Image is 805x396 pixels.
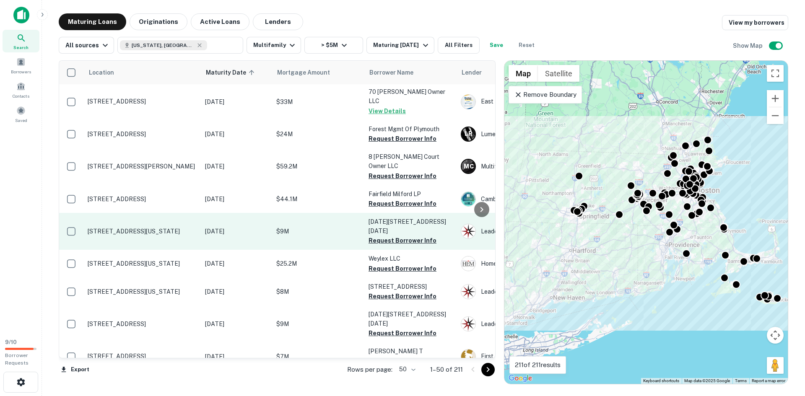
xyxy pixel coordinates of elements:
[205,162,268,171] p: [DATE]
[276,129,360,139] p: $24M
[538,65,579,82] button: Show satellite imagery
[205,319,268,329] p: [DATE]
[461,192,475,206] img: picture
[201,61,272,84] th: Maturity Date
[684,378,730,383] span: Map data ©2025 Google
[369,171,436,181] button: Request Borrower Info
[130,13,187,30] button: Originations
[205,227,268,236] p: [DATE]
[277,67,341,78] span: Mortgage Amount
[722,15,788,30] a: View my borrowers
[461,317,475,331] img: picture
[464,162,473,171] p: M C
[3,30,39,52] a: Search
[369,199,436,209] button: Request Borrower Info
[272,61,364,84] th: Mortgage Amount
[763,302,805,342] iframe: Chat Widget
[364,61,457,84] th: Borrower Name
[5,339,17,345] span: 9 / 10
[483,37,510,54] button: Save your search to get updates of matches that match your search criteria.
[205,97,268,106] p: [DATE]
[369,310,452,328] p: [DATE][STREET_ADDRESS][DATE]
[205,287,268,296] p: [DATE]
[205,129,268,139] p: [DATE]
[366,37,434,54] button: Maturing [DATE]
[205,352,268,361] p: [DATE]
[13,7,29,23] img: capitalize-icon.png
[461,224,587,239] div: Leader Bank
[506,373,534,384] a: Open this area in Google Maps (opens a new window)
[88,288,197,295] p: [STREET_ADDRESS][US_STATE]
[461,256,587,271] div: Hometown Equity Mortgage LLC
[369,106,406,116] button: View Details
[205,259,268,268] p: [DATE]
[59,13,126,30] button: Maturing Loans
[369,189,452,199] p: Fairfield Milford LP
[247,37,301,54] button: Multifamily
[396,363,417,375] div: 50
[509,65,538,82] button: Show street map
[11,68,31,75] span: Borrowers
[461,256,475,271] img: picture
[369,87,452,106] p: 70 [PERSON_NAME] Owner LLC
[88,352,197,360] p: [STREET_ADDRESS]
[3,54,39,77] a: Borrowers
[430,365,463,375] p: 1–50 of 211
[88,163,197,170] p: [STREET_ADDRESS][PERSON_NAME]
[5,352,29,366] span: Borrower Requests
[369,67,413,78] span: Borrower Name
[88,130,197,138] p: [STREET_ADDRESS]
[276,194,360,204] p: $44.1M
[373,40,430,50] div: Maturing [DATE]
[465,129,472,138] p: L R
[3,78,39,101] a: Contacts
[3,103,39,125] a: Saved
[304,37,363,54] button: > $5M
[462,67,482,78] span: Lender
[206,67,257,78] span: Maturity Date
[767,357,784,374] button: Drag Pegman onto the map to open Street View
[506,373,534,384] img: Google
[88,228,197,235] p: [STREET_ADDRESS][US_STATE]
[461,284,587,299] div: Leader Bank
[735,378,747,383] a: Terms (opens in new tab)
[752,378,785,383] a: Report a map error
[191,13,249,30] button: Active Loans
[461,349,475,364] img: picture
[461,159,587,174] div: Multifamily Capital INC
[276,227,360,236] p: $9M
[767,107,784,124] button: Zoom out
[253,13,303,30] button: Lenders
[13,93,29,99] span: Contacts
[461,285,475,299] img: picture
[461,127,587,142] div: Lument Real Estate Capital, LLC
[461,95,475,109] img: picture
[59,363,91,376] button: Export
[504,61,788,384] div: 0 0
[513,37,540,54] button: Reset
[457,61,591,84] th: Lender
[461,316,587,331] div: Leader Bank
[59,37,114,54] button: All sources
[276,352,360,361] p: $7M
[276,319,360,329] p: $9M
[461,94,587,109] div: East Boston Savings Bank
[369,328,436,338] button: Request Borrower Info
[205,194,268,204] p: [DATE]
[88,98,197,105] p: [STREET_ADDRESS]
[83,61,201,84] th: Location
[88,260,197,267] p: [STREET_ADDRESS][US_STATE]
[733,41,764,50] h6: Show Map
[88,320,197,328] p: [STREET_ADDRESS]
[481,363,495,376] button: Go to next page
[276,162,360,171] p: $59.2M
[767,65,784,82] button: Toggle fullscreen view
[643,378,679,384] button: Keyboard shortcuts
[88,195,197,203] p: [STREET_ADDRESS]
[461,224,475,238] img: picture
[13,44,29,51] span: Search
